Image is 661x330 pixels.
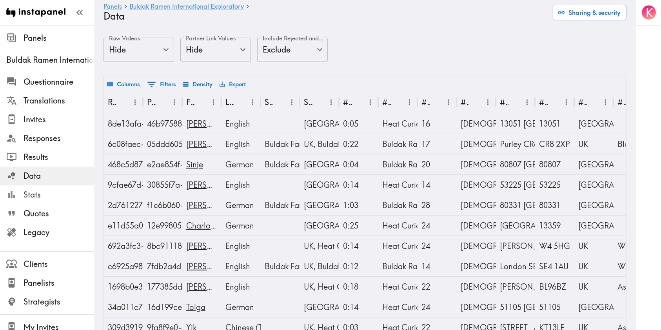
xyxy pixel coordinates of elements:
[500,134,531,154] div: Purley CR8 2XP, UK
[109,34,140,43] label: Raw Videos
[421,175,453,195] div: 14
[225,277,257,297] div: English
[147,236,178,256] div: 8bc91118-5a8d-4cc6-94bd-2477a822c46f
[235,96,247,108] button: Sort
[421,195,453,215] div: 28
[129,3,244,11] a: Buldak Ramen International Exploratory
[578,297,610,317] div: Germany
[500,297,531,317] div: 51105 Cologne-Porz, Germany
[274,96,286,108] button: Sort
[382,97,391,107] div: #2 CATEGORIZATION - Segment
[617,277,649,297] div: Asian/Asian British
[421,154,453,174] div: 20
[392,96,404,108] button: Sort
[343,297,374,317] div: 0:14
[500,236,531,256] div: Saville Rd, London W4 5HG, UK
[24,133,94,144] span: Responses
[382,256,414,276] div: Buldak Ramen Fans
[147,97,156,107] div: Panelist ID
[24,76,94,87] span: Questionnaire
[461,154,492,174] div: Female
[578,277,610,297] div: UK
[108,297,139,317] div: 34a011c7-caff-43f3-b13f-b2d004b41cf6
[578,236,610,256] div: UK
[24,95,94,106] span: Translations
[108,256,139,276] div: c6925a98-62d4-4d1e-879a-f23a2eb4aaab
[461,97,469,107] div: #4 What is your gender?
[599,96,612,108] button: Menu
[265,97,273,107] div: Stimuli Seen
[24,277,94,288] span: Panelists
[382,236,414,256] div: Heat Curious
[461,114,492,134] div: Male
[108,277,139,297] div: 1698b0e3-a5ed-47d8-826f-8fb3fcff1e65
[548,96,561,108] button: Sort
[145,78,178,91] button: Show filters
[186,241,250,251] a: Lucie
[117,96,129,108] button: Sort
[265,154,296,174] div: Buldak Fans
[24,259,94,270] span: Clients
[186,221,220,230] a: Charlotte
[578,216,610,236] div: Germany
[482,96,494,108] button: Menu
[578,154,610,174] div: Germany
[578,114,610,134] div: Germany
[539,154,570,174] div: 80807
[186,282,250,292] a: Farhan
[343,256,374,276] div: 0:12
[521,96,533,108] button: Menu
[539,297,570,317] div: 51105
[225,297,257,317] div: German
[104,3,122,11] a: Panels
[304,134,335,154] div: UK, Buldak Ramen Fans - Fall into one of the following age segments - 14-17 years old, Buldak Ram...
[382,134,414,154] div: Buldak Ramen Fans
[108,114,139,134] div: 8de13afa-be24-4d78-8ec9-2f773e57caf9
[382,297,414,317] div: Heat Curious
[382,175,414,195] div: Heat Curious
[104,38,174,62] div: Hide
[225,216,257,236] div: German
[108,97,116,107] div: Response ID
[539,114,570,134] div: 13051
[186,180,250,190] a: Melanie
[147,154,178,174] div: e2ae854f-1f42-482d-ac96-4055fb32e18b
[186,302,205,312] a: Tolga
[225,134,257,154] div: English
[265,195,296,215] div: Buldak Fans
[24,114,94,125] span: Invites
[539,216,570,236] div: 13359
[186,119,250,129] a: Gerhard
[421,216,453,236] div: 24
[304,256,335,276] div: UK, Buldak Ramen Fans - Fall into one of the following age segments - 14-17 years old, Buldak Ram...
[147,114,178,134] div: 46b97588-2cce-455d-95df-e3adf6244a78
[617,256,649,276] div: White/White British
[343,114,374,134] div: 0:05
[6,54,94,65] span: Buldak Ramen International Exploratory
[343,236,374,256] div: 0:14
[304,97,312,107] div: Segment
[24,208,94,219] span: Quotes
[617,134,649,154] div: Black/Black British
[168,96,180,108] button: Menu
[421,97,430,107] div: #3 What is your age?
[225,154,257,174] div: German
[104,11,547,22] h4: Data
[500,175,531,195] div: 53225 Bonn-Beuel, Germany
[539,175,570,195] div: 53225
[343,175,374,195] div: 0:14
[578,175,610,195] div: Germany
[147,216,178,236] div: 12e99805-72ce-47c9-bdf8-eb24a617dc17
[421,134,453,154] div: 17
[352,96,365,108] button: Sort
[578,256,610,276] div: UK
[24,33,94,44] span: Panels
[186,160,203,169] a: Sinje
[343,195,374,215] div: 1:03
[207,96,220,108] button: Menu
[421,277,453,297] div: 22
[313,96,325,108] button: Sort
[108,216,139,236] div: e11d55a0-4e81-4009-a74e-f05e9f6e653b
[24,227,94,238] span: Legacy
[225,175,257,195] div: English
